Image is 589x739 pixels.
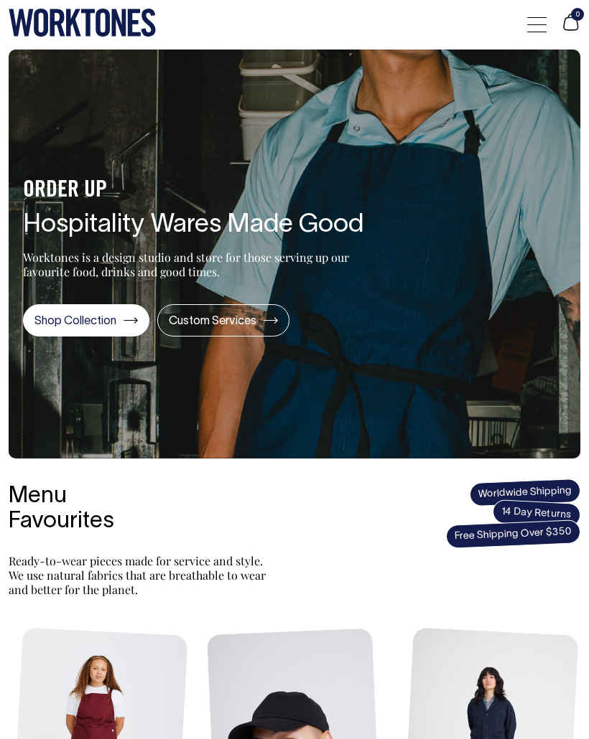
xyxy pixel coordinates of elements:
a: Shop Collection [23,304,149,336]
span: 0 [571,8,584,21]
p: Worktones is a design studio and store for those serving up our favourite food, drinks and good t... [23,250,350,279]
h3: Menu Favourites [9,484,167,534]
p: Ready-to-wear pieces made for service and style. We use natural fabrics that are breathable to we... [9,554,267,597]
a: Custom Services [157,304,289,336]
h1: Hospitality Wares Made Good [23,211,363,240]
span: 14 Day Returns [492,499,581,528]
h4: ORDER UP [23,178,363,203]
a: 0 [561,24,580,34]
span: Free Shipping Over $350 [445,520,580,550]
span: Worldwide Shipping [469,478,580,507]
